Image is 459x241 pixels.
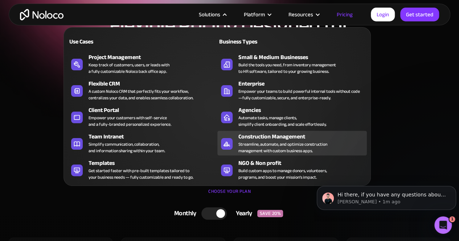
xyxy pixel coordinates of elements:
h1: Flexible Pricing Designed for Business [7,14,452,58]
a: Small & Medium BusinessesBuild the tools you need, from inventory managementto HR software, tailo... [217,51,367,76]
div: NGO & Non profit [238,159,370,167]
div: Empower your teams to build powerful internal tools without code—fully customizable, secure, and ... [238,88,363,101]
div: Yearly [227,208,257,219]
a: Use Cases [67,33,217,50]
div: Keep track of customers, users, or leads with a fully customizable Noloco back office app. [89,62,169,75]
div: Resources [279,10,328,19]
div: Client Portal [89,106,220,115]
div: CHOOSE YOUR PLAN [7,186,452,204]
div: Templates [89,159,220,167]
a: Team IntranetSimplify communication, collaboration,and information sharing within your team. [67,131,217,155]
div: Team Intranet [89,132,220,141]
div: Business Types [217,37,289,46]
div: Resources [288,10,313,19]
div: Enterprise [238,79,370,88]
div: Solutions [190,10,235,19]
div: Use Cases [67,37,139,46]
div: Monthly [165,208,202,219]
a: AgenciesAutomate tasks, manage clients,simplify client onboarding, and scale effortlessly. [217,104,367,129]
a: Client PortalEmpower your customers with self-serviceand a fully-branded personalized experience. [67,104,217,129]
a: Pricing [328,10,362,19]
div: Project Management [89,53,220,62]
nav: Solutions [63,17,371,186]
div: Build the tools you need, from inventory management to HR software, tailored to your growing busi... [238,62,336,75]
div: A custom Noloco CRM that perfectly fits your workflow, centralizes your data, and enables seamles... [89,88,193,101]
a: Get started [400,8,439,21]
iframe: Intercom live chat [434,216,452,234]
a: Project ManagementKeep track of customers, users, or leads witha fully customizable Noloco back o... [67,51,217,76]
a: Business Types [217,33,367,50]
div: Construction Management [238,132,370,141]
div: Flexible CRM [89,79,220,88]
a: home [20,9,63,20]
a: TemplatesGet started faster with pre-built templates tailored toyour business needs — fully custo... [67,157,217,182]
div: Empower your customers with self-service and a fully-branded personalized experience. [89,115,171,128]
iframe: Intercom notifications message [314,171,459,221]
a: EnterpriseEmpower your teams to build powerful internal tools without code—fully customizable, se... [217,78,367,103]
div: Build custom apps to manage donors, volunteers, programs, and boost your mission’s impact. [238,167,327,180]
div: SAVE 20% [257,210,283,217]
div: Platform [235,10,279,19]
span: 1 [449,216,455,222]
a: Construction ManagementStreamline, automate, and optimize constructionmanagement with custom busi... [217,131,367,155]
a: NGO & Non profitBuild custom apps to manage donors, volunteers,programs, and boost your mission’s... [217,157,367,182]
div: Small & Medium Businesses [238,53,370,62]
div: Get started faster with pre-built templates tailored to your business needs — fully customizable ... [89,167,193,180]
h2: Grow your business at any stage with tiered pricing plans that fit your needs. [7,65,452,87]
div: Streamline, automate, and optimize construction management with custom business apps. [238,141,327,154]
div: Simplify communication, collaboration, and information sharing within your team. [89,141,165,154]
div: Agencies [238,106,370,115]
div: Automate tasks, manage clients, simplify client onboarding, and scale effortlessly. [238,115,327,128]
div: Solutions [199,10,220,19]
a: Flexible CRMA custom Noloco CRM that perfectly fits your workflow,centralizes your data, and enab... [67,78,217,103]
div: Platform [244,10,265,19]
a: Login [371,8,395,21]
